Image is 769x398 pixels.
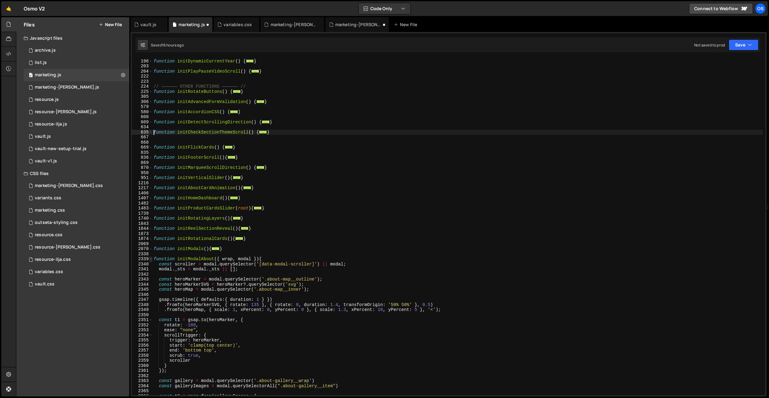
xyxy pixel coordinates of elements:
[24,106,129,118] div: 16596/46194.js
[132,155,153,160] div: 836
[24,155,129,167] div: 16596/45132.js
[35,85,99,90] div: marketing-[PERSON_NAME].js
[132,373,153,379] div: 2362
[233,90,241,93] span: ...
[35,220,78,225] div: outseta-styling.css
[223,22,252,28] div: variables.css
[35,245,100,250] div: resource-[PERSON_NAME].css
[99,22,122,27] button: New File
[233,217,241,220] span: ...
[132,135,153,140] div: 667
[132,282,153,287] div: 2344
[132,79,153,84] div: 223
[132,378,153,384] div: 2363
[24,180,129,192] div: 16596/46284.css
[35,208,65,213] div: marketing.css
[24,253,129,266] div: 16596/46198.css
[132,241,153,247] div: 2069
[132,206,153,211] div: 1483
[241,227,249,230] span: ...
[132,175,153,181] div: 951
[35,109,97,115] div: resource-[PERSON_NAME].js
[132,323,153,328] div: 2352
[132,272,153,277] div: 2342
[755,3,766,14] a: Os
[132,211,153,216] div: 1739
[132,69,153,74] div: 204
[132,287,153,292] div: 2345
[132,221,153,226] div: 1843
[243,186,251,189] span: ...
[132,201,153,206] div: 1482
[132,262,153,267] div: 2340
[132,328,153,333] div: 2353
[132,368,153,373] div: 2361
[132,170,153,176] div: 950
[35,134,51,139] div: vault.js
[132,236,153,241] div: 1874
[132,125,153,130] div: 634
[236,237,244,240] span: ...
[24,81,129,94] div: 16596/45424.js
[35,195,61,201] div: variants.css
[729,39,759,50] button: Save
[16,32,129,44] div: Javascript files
[35,183,103,189] div: marketing-[PERSON_NAME].css
[246,59,254,62] span: ...
[259,130,267,133] span: ...
[251,69,259,73] span: ...
[35,257,71,262] div: resource-ilja.css
[132,252,153,257] div: 2338
[132,333,153,338] div: 2354
[1,1,16,16] a: 🤙
[132,307,153,312] div: 2349
[132,64,153,69] div: 203
[132,348,153,353] div: 2357
[24,229,129,241] div: 16596/46199.css
[35,281,54,287] div: vault.css
[225,145,233,149] span: ...
[24,241,129,253] div: 16596/46196.css
[132,317,153,323] div: 2351
[132,246,153,252] div: 2070
[227,156,236,159] span: ...
[132,120,153,125] div: 609
[151,42,184,48] div: Saved
[254,206,262,210] span: ...
[140,22,156,28] div: vault.js
[24,118,129,130] div: 16596/46195.js
[132,140,153,145] div: 668
[230,196,238,200] span: ...
[35,269,63,275] div: variables.css
[132,257,153,262] div: 2339
[132,104,153,109] div: 579
[24,278,129,290] div: 16596/45153.css
[230,110,238,113] span: ...
[132,384,153,389] div: 2364
[132,292,153,297] div: 2346
[132,89,153,94] div: 225
[256,166,264,169] span: ...
[29,73,33,78] span: 0
[132,191,153,196] div: 1406
[24,21,35,28] h2: Files
[262,120,270,123] span: ...
[132,343,153,348] div: 2356
[24,204,129,217] div: 16596/45446.css
[689,3,753,14] a: Connect to Webflow
[271,22,317,28] div: marketing-[PERSON_NAME].css
[24,143,129,155] div: 16596/45152.js
[24,69,129,81] div: 16596/45422.js
[35,121,67,127] div: resource-ilja.js
[694,42,725,48] div: Not saved to prod
[132,150,153,155] div: 835
[132,185,153,191] div: 1217
[132,226,153,231] div: 1844
[35,146,87,152] div: vault-new-setup-trial.js
[132,130,153,135] div: 635
[394,22,420,28] div: New File
[132,114,153,120] div: 608
[24,130,129,143] div: 16596/45133.js
[16,167,129,180] div: CSS files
